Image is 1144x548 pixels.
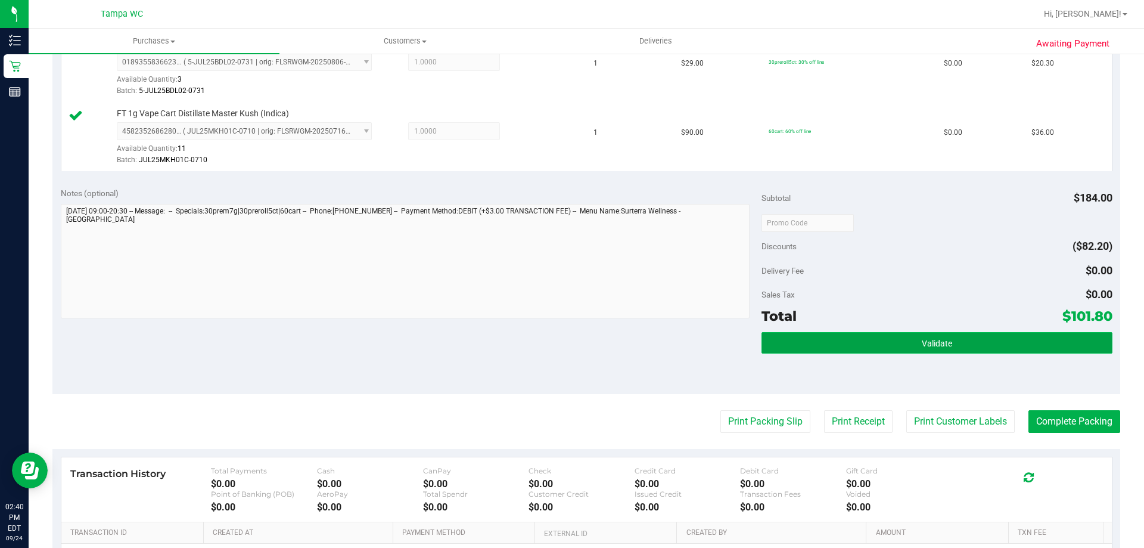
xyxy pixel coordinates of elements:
input: Promo Code [761,214,854,232]
div: $0.00 [317,478,423,490]
span: Subtotal [761,193,791,203]
button: Complete Packing [1028,410,1120,433]
span: Purchases [29,36,279,47]
span: 1 [593,58,598,69]
span: 3 [178,75,182,83]
div: Credit Card [635,466,741,475]
span: $0.00 [944,127,962,138]
span: Deliveries [623,36,688,47]
span: 30preroll5ct: 30% off line [769,59,824,65]
span: Delivery Fee [761,266,804,275]
span: Hi, [PERSON_NAME]! [1044,9,1121,18]
div: Check [529,466,635,475]
span: Validate [922,339,952,348]
button: Print Receipt [824,410,893,433]
inline-svg: Reports [9,86,21,98]
span: $0.00 [1086,288,1112,301]
div: $0.00 [211,478,317,490]
th: External ID [534,522,676,544]
span: FT 1g Vape Cart Distillate Master Kush (Indica) [117,108,289,119]
div: AeroPay [317,490,423,499]
span: Total [761,308,797,324]
div: $0.00 [529,478,635,490]
div: Available Quantity: [117,71,385,94]
div: $0.00 [635,501,741,513]
span: Batch: [117,156,137,164]
span: 1 [593,127,598,138]
div: $0.00 [529,501,635,513]
button: Print Packing Slip [720,410,810,433]
p: 02:40 PM EDT [5,501,23,534]
a: Created At [213,528,388,538]
div: $0.00 [635,478,741,490]
div: Gift Card [846,466,952,475]
div: $0.00 [211,501,317,513]
div: Available Quantity: [117,140,385,163]
div: Issued Credit [635,490,741,499]
span: $101.80 [1062,308,1112,324]
div: $0.00 [846,501,952,513]
button: Print Customer Labels [906,410,1015,433]
span: $0.00 [944,58,962,69]
div: Voided [846,490,952,499]
div: Customer Credit [529,490,635,499]
span: 5-JUL25BDL02-0731 [139,86,205,95]
div: $0.00 [740,501,846,513]
div: Total Payments [211,466,317,475]
a: Created By [686,528,862,538]
p: 09/24 [5,534,23,543]
div: Total Spendr [423,490,529,499]
span: $90.00 [681,127,704,138]
div: Debit Card [740,466,846,475]
div: Point of Banking (POB) [211,490,317,499]
span: Batch: [117,86,137,95]
span: 60cart: 60% off line [769,128,811,134]
span: ($82.20) [1072,240,1112,252]
a: Payment Method [402,528,530,538]
div: $0.00 [846,478,952,490]
div: Cash [317,466,423,475]
span: Customers [280,36,530,47]
div: $0.00 [740,478,846,490]
span: Tampa WC [101,9,143,19]
a: Txn Fee [1018,528,1098,538]
span: Notes (optional) [61,188,119,198]
span: Sales Tax [761,290,795,299]
div: Transaction Fees [740,490,846,499]
span: Awaiting Payment [1036,37,1109,51]
div: $0.00 [423,501,529,513]
inline-svg: Inventory [9,35,21,47]
inline-svg: Retail [9,60,21,72]
span: 11 [178,144,186,153]
span: $20.30 [1031,58,1054,69]
span: $36.00 [1031,127,1054,138]
iframe: Resource center [12,453,48,488]
a: Transaction ID [70,528,199,538]
span: $184.00 [1074,191,1112,204]
span: JUL25MKH01C-0710 [139,156,207,164]
div: CanPay [423,466,529,475]
button: Validate [761,332,1112,354]
a: Purchases [29,29,279,54]
div: $0.00 [423,478,529,490]
span: $0.00 [1086,264,1112,277]
span: $29.00 [681,58,704,69]
div: $0.00 [317,501,423,513]
span: Discounts [761,236,797,257]
a: Deliveries [530,29,781,54]
a: Customers [279,29,530,54]
a: Amount [876,528,1004,538]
